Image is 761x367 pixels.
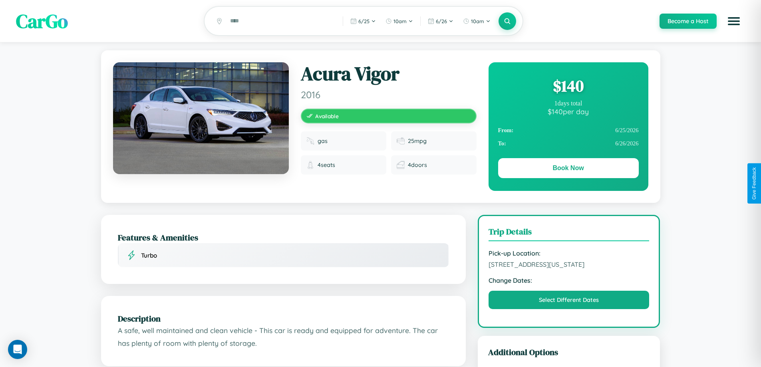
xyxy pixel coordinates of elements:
[358,18,370,24] span: 6 / 25
[8,340,27,359] div: Open Intercom Messenger
[141,252,157,259] span: Turbo
[489,260,650,268] span: [STREET_ADDRESS][US_STATE]
[118,313,449,324] h2: Description
[489,249,650,257] strong: Pick-up Location:
[393,18,407,24] span: 10am
[498,75,639,97] div: $ 140
[346,15,380,28] button: 6/25
[16,8,68,34] span: CarGo
[471,18,484,24] span: 10am
[489,291,650,309] button: Select Different Dates
[498,124,639,137] div: 6 / 25 / 2026
[113,62,289,174] img: Acura Vigor 2016
[498,127,514,134] strong: From:
[723,10,745,32] button: Open menu
[489,276,650,284] strong: Change Dates:
[397,137,405,145] img: Fuel efficiency
[318,137,328,145] span: gas
[498,137,639,150] div: 6 / 26 / 2026
[498,107,639,116] div: $ 140 per day
[498,158,639,178] button: Book Now
[315,113,339,119] span: Available
[498,140,506,147] strong: To:
[318,161,335,169] span: 4 seats
[660,14,717,29] button: Become a Host
[301,62,477,85] h1: Acura Vigor
[408,137,427,145] span: 25 mpg
[436,18,447,24] span: 6 / 26
[306,137,314,145] img: Fuel type
[301,89,477,101] span: 2016
[424,15,457,28] button: 6/26
[381,15,417,28] button: 10am
[397,161,405,169] img: Doors
[118,324,449,349] p: A safe, well maintained and clean vehicle - This car is ready and equipped for adventure. The car...
[459,15,495,28] button: 10am
[498,100,639,107] div: 1 days total
[306,161,314,169] img: Seats
[118,232,449,243] h2: Features & Amenities
[489,226,650,241] h3: Trip Details
[488,346,650,358] h3: Additional Options
[408,161,427,169] span: 4 doors
[751,167,757,200] div: Give Feedback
